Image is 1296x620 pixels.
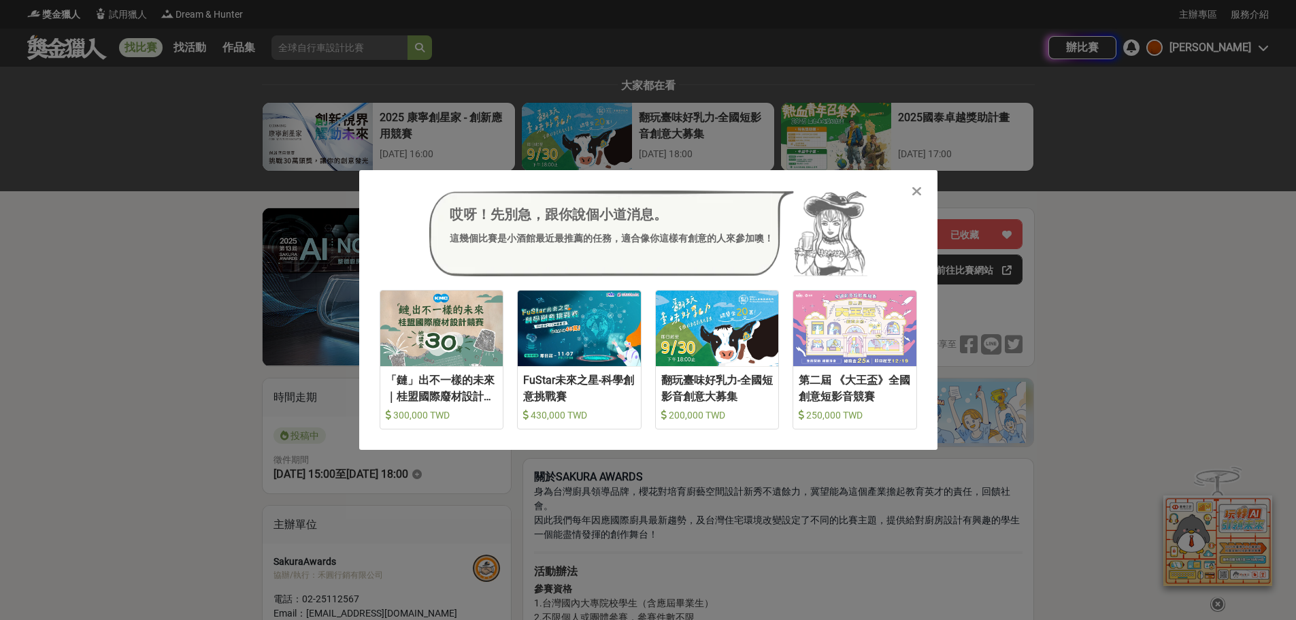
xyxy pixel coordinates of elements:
[450,231,774,246] div: 這幾個比賽是小酒館最近最推薦的任務，適合像你這樣有創意的人來參加噢！
[523,408,635,422] div: 430,000 TWD
[380,290,504,429] a: Cover Image「鏈」出不一樣的未來｜桂盟國際廢材設計競賽 300,000 TWD
[661,408,774,422] div: 200,000 TWD
[386,408,498,422] div: 300,000 TWD
[793,290,917,429] a: Cover Image第二屆 《大王盃》全國創意短影音競賽 250,000 TWD
[386,372,498,403] div: 「鏈」出不一樣的未來｜桂盟國際廢材設計競賽
[799,372,911,403] div: 第二屆 《大王盃》全國創意短影音競賽
[794,191,867,276] img: Avatar
[661,372,774,403] div: 翻玩臺味好乳力-全國短影音創意大募集
[450,204,774,225] div: 哎呀！先別急，跟你說個小道消息。
[523,372,635,403] div: FuStar未來之星-科學創意挑戰賽
[380,291,503,366] img: Cover Image
[799,408,911,422] div: 250,000 TWD
[517,290,642,429] a: Cover ImageFuStar未來之星-科學創意挑戰賽 430,000 TWD
[518,291,641,366] img: Cover Image
[656,291,779,366] img: Cover Image
[793,291,916,366] img: Cover Image
[655,290,780,429] a: Cover Image翻玩臺味好乳力-全國短影音創意大募集 200,000 TWD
